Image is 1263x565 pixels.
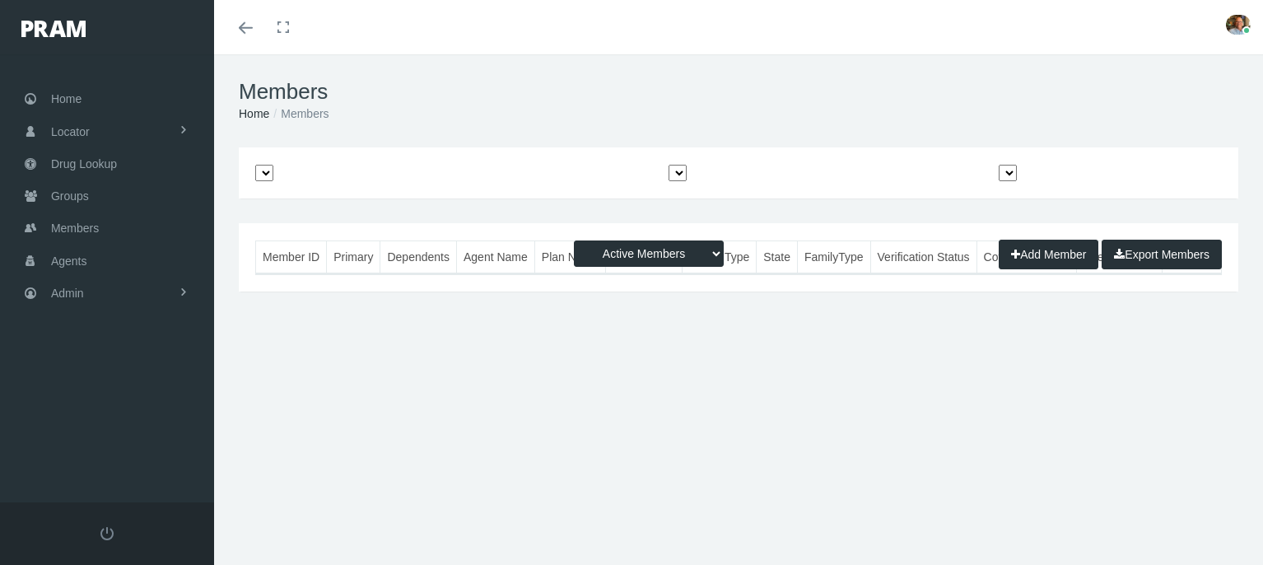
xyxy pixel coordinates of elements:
th: Coverage Status [976,241,1076,273]
img: S_Profile_Picture_15241.jpg [1226,15,1251,35]
span: Agents [51,245,87,277]
li: Members [269,105,329,123]
th: Primary [327,241,380,273]
span: Members [51,212,99,244]
th: Plan Name [534,241,605,273]
a: Home [239,107,269,120]
h1: Members [239,79,1238,105]
th: Verification Status [870,241,976,273]
th: State [757,241,798,273]
span: Home [51,83,82,114]
th: Member ID [256,241,327,273]
img: PRAM_20_x_78.png [21,21,86,37]
button: Add Member [999,240,1098,269]
span: Drug Lookup [51,148,117,180]
th: FamilyType [797,241,870,273]
th: Dependents [380,241,457,273]
button: Export Members [1102,240,1222,269]
span: Groups [51,180,89,212]
span: Locator [51,116,90,147]
span: Admin [51,278,84,309]
th: Agent Name [456,241,534,273]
